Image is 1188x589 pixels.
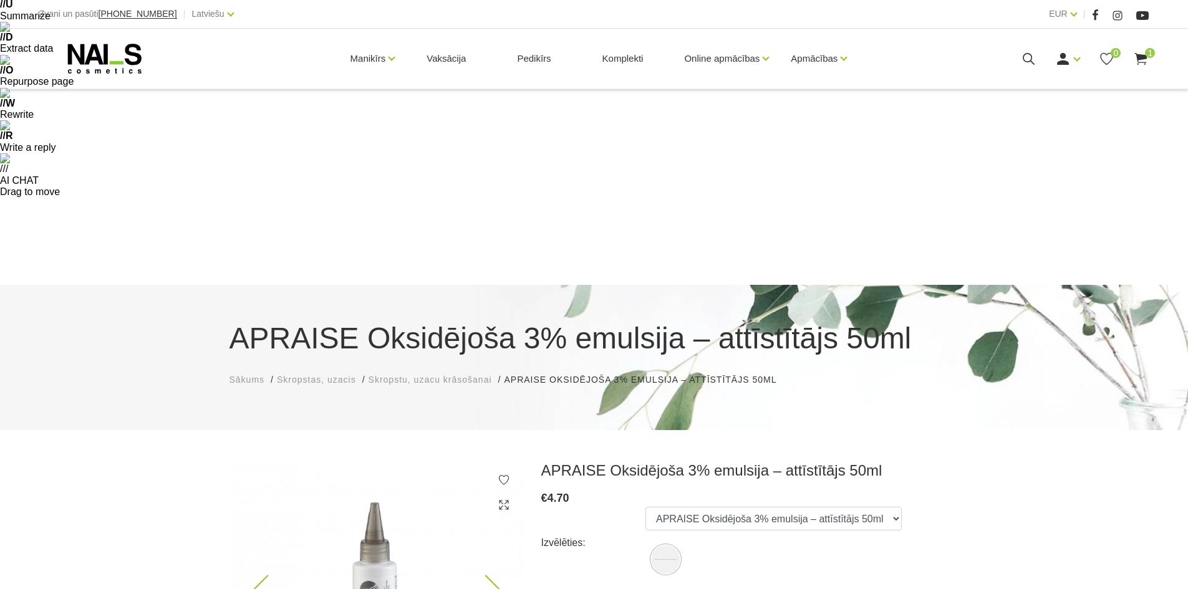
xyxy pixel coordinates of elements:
span: Skropstu, uzacu krāsošanai [369,375,492,385]
img: APRAISE Oksidējoša 3% emulsija – attīstītājs 50ml [652,545,680,573]
a: Skropstu, uzacu krāsošanai [369,373,492,386]
h1: APRAISE Oksidējoša 3% emulsija – attīstītājs 50ml [229,316,959,361]
span: Skropstas, uzacis [277,375,356,385]
div: Izvēlēties: [541,533,646,553]
span: € [541,492,548,504]
span: 4.70 [548,492,569,504]
h3: APRAISE Oksidējoša 3% emulsija – attīstītājs 50ml [541,461,959,480]
a: Sākums [229,373,265,386]
a: Skropstas, uzacis [277,373,356,386]
li: APRAISE Oksidējoša 3% emulsija – attīstītājs 50ml [504,373,789,386]
span: Sākums [229,375,265,385]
